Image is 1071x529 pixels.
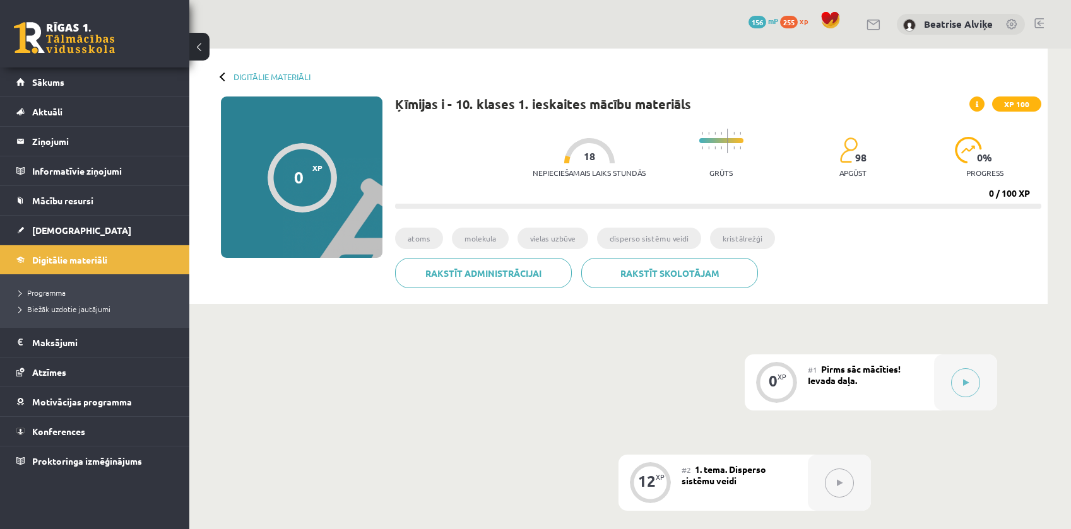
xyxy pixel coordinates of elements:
div: XP [656,474,665,480]
a: Digitālie materiāli [16,245,174,274]
a: Programma [19,287,177,298]
span: #2 [682,465,691,475]
div: 0 [769,375,778,387]
span: 1. tema. Disperso sistēmu veidi [682,463,766,486]
div: 0 [294,168,304,187]
span: Biežāk uzdotie jautājumi [19,304,110,314]
a: 156 mP [749,16,778,26]
span: Atzīmes [32,366,66,378]
img: Beatrise Alviķe [903,19,916,32]
a: Digitālie materiāli [234,72,311,81]
span: Pirms sāc mācīties! Ievada daļa. [808,363,901,386]
span: 255 [780,16,798,28]
a: Atzīmes [16,358,174,387]
img: students-c634bb4e5e11cddfef0936a35e636f08e4e9abd3cc4e673bd6f9a4125e45ecb1.svg [839,137,858,163]
a: Beatrise Alviķe [924,18,993,30]
a: Informatīvie ziņojumi [16,156,174,185]
img: icon-short-line-57e1e144782c952c97e751825c79c345078a6d821885a25fce030b3d8c18986b.svg [708,132,709,135]
a: Biežāk uzdotie jautājumi [19,303,177,315]
span: [DEMOGRAPHIC_DATA] [32,224,131,236]
a: Rīgas 1. Tālmācības vidusskola [14,22,115,54]
span: 98 [855,152,867,163]
a: Konferences [16,417,174,446]
img: icon-short-line-57e1e144782c952c97e751825c79c345078a6d821885a25fce030b3d8c18986b.svg [714,146,716,149]
a: Sākums [16,67,174,96]
img: icon-long-line-d9ea69661e0d244f92f715978eff75569469978d946b2353a9bb055b3ed8787d.svg [727,129,728,153]
span: Sākums [32,76,64,88]
a: Ziņojumi [16,127,174,156]
p: Nepieciešamais laiks stundās [533,168,646,177]
a: Proktoringa izmēģinājums [16,446,174,475]
a: Rakstīt administrācijai [395,258,572,288]
legend: Informatīvie ziņojumi [32,156,174,185]
li: vielas uzbūve [518,228,588,249]
li: molekula [452,228,509,249]
span: mP [768,16,778,26]
img: icon-short-line-57e1e144782c952c97e751825c79c345078a6d821885a25fce030b3d8c18986b.svg [740,146,741,149]
li: disperso sistēmu veidi [597,228,701,249]
a: Mācību resursi [16,186,174,215]
div: 12 [638,475,656,487]
span: 18 [584,151,595,162]
span: Motivācijas programma [32,396,132,407]
img: icon-short-line-57e1e144782c952c97e751825c79c345078a6d821885a25fce030b3d8c18986b.svg [733,146,735,149]
span: XP [312,163,322,172]
span: 0 % [977,152,993,163]
img: icon-progress-161ccf0a02000e728c5f80fcf4c31c7af3da0e1684b2b1d7c360e028c24a22f1.svg [955,137,982,163]
span: 156 [749,16,766,28]
img: icon-short-line-57e1e144782c952c97e751825c79c345078a6d821885a25fce030b3d8c18986b.svg [733,132,735,135]
img: icon-short-line-57e1e144782c952c97e751825c79c345078a6d821885a25fce030b3d8c18986b.svg [721,146,722,149]
span: Aktuāli [32,106,62,117]
img: icon-short-line-57e1e144782c952c97e751825c79c345078a6d821885a25fce030b3d8c18986b.svg [714,132,716,135]
p: apgūst [839,168,867,177]
span: Digitālie materiāli [32,254,107,265]
a: 255 xp [780,16,814,26]
li: atoms [395,228,443,249]
img: icon-short-line-57e1e144782c952c97e751825c79c345078a6d821885a25fce030b3d8c18986b.svg [708,146,709,149]
p: Grūts [709,168,733,177]
span: Proktoringa izmēģinājums [32,455,142,467]
p: progress [966,168,1003,177]
a: [DEMOGRAPHIC_DATA] [16,216,174,245]
h1: Ķīmijas i - 10. klases 1. ieskaites mācību materiāls [395,96,691,112]
img: icon-short-line-57e1e144782c952c97e751825c79c345078a6d821885a25fce030b3d8c18986b.svg [740,132,741,135]
span: XP 100 [992,96,1041,112]
div: XP [778,373,786,380]
span: Mācību resursi [32,195,93,206]
li: kristālrežģi [710,228,775,249]
a: Aktuāli [16,97,174,126]
a: Maksājumi [16,328,174,357]
img: icon-short-line-57e1e144782c952c97e751825c79c345078a6d821885a25fce030b3d8c18986b.svg [702,146,703,149]
span: Programma [19,288,66,298]
span: xp [800,16,808,26]
span: Konferences [32,426,85,437]
img: icon-short-line-57e1e144782c952c97e751825c79c345078a6d821885a25fce030b3d8c18986b.svg [702,132,703,135]
legend: Ziņojumi [32,127,174,156]
legend: Maksājumi [32,328,174,357]
img: icon-short-line-57e1e144782c952c97e751825c79c345078a6d821885a25fce030b3d8c18986b.svg [721,132,722,135]
span: #1 [808,364,817,375]
a: Rakstīt skolotājam [581,258,758,288]
a: Motivācijas programma [16,387,174,416]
